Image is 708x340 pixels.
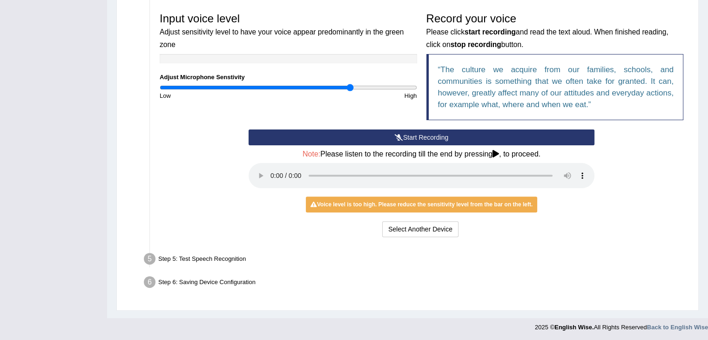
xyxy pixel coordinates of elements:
div: High [288,91,421,100]
div: Step 5: Test Speech Recognition [140,250,694,271]
div: Voice level is too high. Please reduce the sensitivity level from the bar on the left. [306,197,537,212]
button: Start Recording [249,129,594,145]
small: Please click and read the text aloud. When finished reading, click on button. [426,28,668,48]
h3: Record your voice [426,13,684,49]
q: The culture we acquire from our families, schools, and communities is something that we often tak... [438,65,674,109]
label: Adjust Microphone Senstivity [160,73,245,82]
strong: English Wise. [554,324,593,331]
div: Low [155,91,288,100]
span: Note: [303,150,320,158]
b: stop recording [451,41,501,48]
h4: Please listen to the recording till the end by pressing , to proceed. [249,150,594,158]
a: Back to English Wise [647,324,708,331]
small: Adjust sensitivity level to have your voice appear predominantly in the green zone [160,28,404,48]
div: Step 6: Saving Device Configuration [140,273,694,294]
div: 2025 © All Rights Reserved [535,318,708,332]
b: start recording [465,28,516,36]
button: Select Another Device [382,221,459,237]
h3: Input voice level [160,13,417,49]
